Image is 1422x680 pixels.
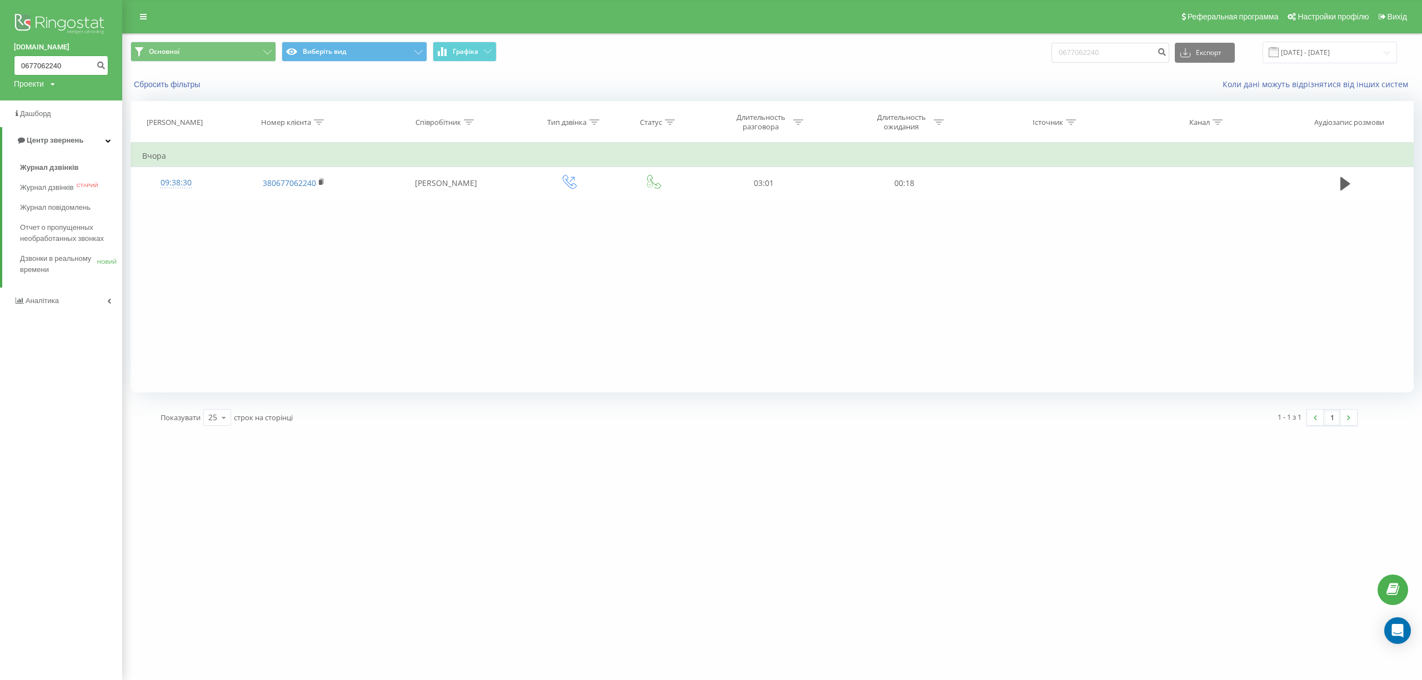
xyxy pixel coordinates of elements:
[14,11,108,39] img: Логотип Ringostat
[1278,412,1301,422] font: 1 - 1 з 1
[1314,117,1384,127] font: Аудіозапис розмови
[415,178,477,188] font: [PERSON_NAME]
[261,117,311,127] font: Номер клієнта
[303,47,346,56] font: Виберіть вид
[263,178,316,188] a: 380677062240
[26,296,59,305] font: Аналітика
[20,163,79,172] font: Журнал дзвінків
[147,117,203,127] font: [PERSON_NAME]
[877,112,926,132] font: Длительность ожидания
[1175,43,1235,63] button: Експорт
[1223,79,1414,89] a: Коли дані можуть відрізнятися від інших систем
[415,117,461,127] font: Співробітник
[76,182,98,188] font: СТАРИЙ
[20,109,51,118] font: Дашборд
[1188,12,1279,21] font: Реферальная программа
[1223,79,1408,89] font: Коли дані можуть відрізнятися від інших систем
[134,80,200,89] font: Сбросить фільтры
[27,136,83,144] font: Центр звернень
[20,178,122,198] a: Журнал дзвінківСТАРИЙ
[149,47,179,56] font: Основної
[20,198,122,218] a: Журнал повідомлень
[1388,12,1407,21] font: Вихід
[97,259,117,265] font: НОВИЙ
[737,112,785,132] font: Длительность разговора
[208,412,217,422] font: 25
[131,79,206,89] button: Сбросить фільтры
[20,249,122,280] a: Дзвонки в реальному времениНОВИЙ
[234,412,293,422] font: строк на сторінці
[1033,117,1063,127] font: Істочник
[20,223,104,243] font: Отчет о пропущенных необработанных звонках
[161,177,192,188] font: 09:38:30
[894,178,914,188] font: 00:18
[14,42,108,53] a: [DOMAIN_NAME]
[282,42,427,62] button: Виберіть вид
[1189,117,1210,127] font: Канал
[433,42,497,62] button: Графіка
[20,218,122,249] a: Отчет о пропущенных необработанных звонках
[20,158,122,178] a: Журнал дзвінків
[14,43,69,51] font: [DOMAIN_NAME]
[640,117,662,127] font: Статус
[161,412,201,422] font: Показувати
[1052,43,1169,63] input: Пошук за номером
[20,254,91,274] font: Дзвонки в реальному времени
[754,178,774,188] font: 03:01
[1196,48,1221,57] font: Експорт
[14,56,108,75] input: Пошук за номером
[1330,412,1334,422] font: 1
[2,127,122,154] a: Центр звернень
[131,42,276,62] button: Основної
[1298,12,1369,21] font: Настройки профілю
[20,203,91,211] font: Журнал повідомлень
[14,79,44,88] font: Проекти
[20,183,73,192] font: Журнал дзвінків
[547,117,587,127] font: Тип дзвінка
[1384,617,1411,644] div: Відкрити Intercom Messenger
[142,150,166,161] font: Вчора
[453,47,478,56] font: Графіка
